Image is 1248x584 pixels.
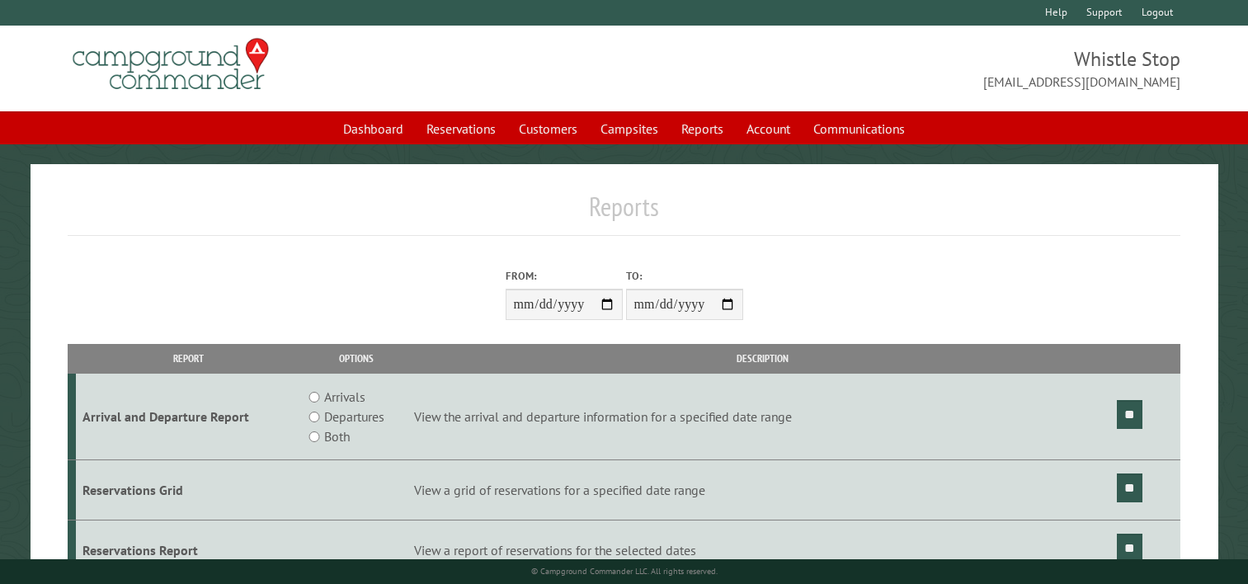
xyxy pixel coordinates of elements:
[531,566,718,577] small: © Campground Commander LLC. All rights reserved.
[803,113,915,144] a: Communications
[412,374,1114,460] td: View the arrival and departure information for a specified date range
[509,113,587,144] a: Customers
[412,344,1114,373] th: Description
[624,45,1181,92] span: Whistle Stop [EMAIL_ADDRESS][DOMAIN_NAME]
[68,32,274,97] img: Campground Commander
[412,460,1114,520] td: View a grid of reservations for a specified date range
[417,113,506,144] a: Reservations
[68,191,1180,236] h1: Reports
[76,374,302,460] td: Arrival and Departure Report
[324,387,365,407] label: Arrivals
[506,268,623,284] label: From:
[626,268,743,284] label: To:
[412,520,1114,580] td: View a report of reservations for the selected dates
[76,344,302,373] th: Report
[671,113,733,144] a: Reports
[324,407,384,426] label: Departures
[333,113,413,144] a: Dashboard
[591,113,668,144] a: Campsites
[76,460,302,520] td: Reservations Grid
[302,344,412,373] th: Options
[76,520,302,580] td: Reservations Report
[737,113,800,144] a: Account
[324,426,350,446] label: Both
